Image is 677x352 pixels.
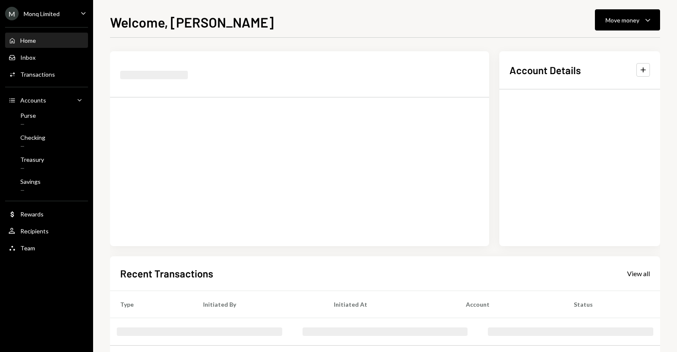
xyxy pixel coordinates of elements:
[5,240,88,255] a: Team
[20,244,35,252] div: Team
[20,112,36,119] div: Purse
[5,67,88,82] a: Transactions
[110,291,193,318] th: Type
[5,7,19,20] div: M
[5,50,88,65] a: Inbox
[627,269,650,278] a: View all
[20,165,44,172] div: —
[605,16,639,25] div: Move money
[5,92,88,108] a: Accounts
[120,266,213,280] h2: Recent Transactions
[456,291,564,318] th: Account
[110,14,274,30] h1: Welcome, [PERSON_NAME]
[324,291,456,318] th: Initiated At
[5,153,88,174] a: Treasury—
[627,269,650,278] div: View all
[20,211,44,218] div: Rewards
[20,227,49,235] div: Recipients
[20,187,41,194] div: —
[564,291,660,318] th: Status
[5,175,88,196] a: Savings—
[20,97,46,104] div: Accounts
[5,206,88,222] a: Rewards
[20,54,36,61] div: Inbox
[24,10,60,17] div: Monq Limited
[20,37,36,44] div: Home
[20,156,44,163] div: Treasury
[20,178,41,185] div: Savings
[5,33,88,48] a: Home
[20,143,45,150] div: —
[20,121,36,128] div: —
[20,71,55,78] div: Transactions
[5,131,88,152] a: Checking—
[5,109,88,130] a: Purse—
[193,291,324,318] th: Initiated By
[595,9,660,30] button: Move money
[5,223,88,238] a: Recipients
[509,63,581,77] h2: Account Details
[20,134,45,141] div: Checking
